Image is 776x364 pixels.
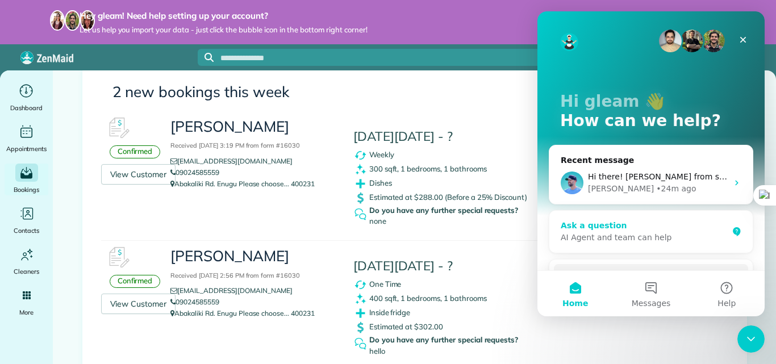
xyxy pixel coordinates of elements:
img: extras_symbol_icon-f5f8d448bd4f6d592c0b405ff41d4b7d97c126065408080e4130a9468bdbe444.png [353,177,368,191]
span: Home [25,288,51,296]
strong: Do you have any further special requests? [369,205,541,216]
span: 400 sqft, 1 bedrooms, 1 bathrooms [369,294,487,303]
span: One Time [369,279,402,288]
span: Inside fridge [369,308,411,317]
img: dollar_symbol_icon-bd8a6898b2649ec353a9eba708ae97d8d7348bddd7d2aed9b7e4bf5abd9f4af5.png [353,191,368,205]
div: Close [195,18,216,39]
button: Focus search [198,53,214,62]
div: Confirmed [110,145,161,158]
strong: Do you have any further special requests? [369,334,541,346]
span: none [369,216,386,225]
span: Contacts [14,225,39,236]
small: Received [DATE] 2:56 PM from form #16030 [170,271,299,279]
a: Bookings [5,164,48,195]
span: Estimated at $302.00 [369,322,443,331]
div: [PERSON_NAME] [51,171,116,183]
span: Hi there! [PERSON_NAME] from support here. How can I help? [51,161,297,170]
span: hello [369,346,385,355]
span: Help [180,288,198,296]
p: Abakaliki Rd. Enugu Please choose... 400231 [170,308,336,319]
a: Dashboard [5,82,48,114]
img: Booking #614772 [101,241,135,275]
div: Confirmed [110,275,161,288]
h3: [PERSON_NAME] [170,119,336,151]
img: dollar_symbol_icon-bd8a6898b2649ec353a9eba708ae97d8d7348bddd7d2aed9b7e4bf5abd9f4af5.png [353,320,368,334]
a: View Customer [101,294,176,314]
a: 09024585559 [170,168,219,177]
span: Estimated at $288.00 (Before a 25% Discount) [369,193,527,202]
span: Search for help [23,258,92,270]
img: question_symbol_icon-fa7b350da2b2fea416cef77984ae4cf4944ea5ab9e3d5925827a5d6b7129d3f6.png [353,207,368,221]
a: [EMAIL_ADDRESS][DOMAIN_NAME] [170,286,301,295]
div: Ask a questionAI Agent and team can help [11,199,216,242]
div: AI Agent and team can help [23,220,190,232]
span: Dishes [369,178,392,187]
span: Weekly [369,150,394,159]
a: 09024585559 [170,298,219,306]
a: View Customer [101,164,176,185]
iframe: Intercom live chat [737,325,765,353]
span: Cleaners [14,266,39,277]
span: More [19,307,34,318]
img: extras_symbol_icon-f5f8d448bd4f6d592c0b405ff41d4b7d97c126065408080e4130a9468bdbe444.png [353,306,368,320]
span: Let us help you import your data - just click the bubble icon in the bottom right corner! [80,25,368,35]
iframe: Intercom live chat [537,11,765,316]
span: 300 sqft, 1 bedrooms, 1 bathrooms [369,164,487,173]
div: • 24m ago [119,171,158,183]
h4: [DATE][DATE] - ? [353,129,565,144]
img: clean_symbol_icon-dd072f8366c07ea3eb8378bb991ecd12595f4b76d916a6f83395f9468ae6ecae.png [353,162,368,177]
span: Dashboard [10,102,43,114]
img: question_symbol_icon-fa7b350da2b2fea416cef77984ae4cf4944ea5ab9e3d5925827a5d6b7129d3f6.png [353,337,368,351]
svg: Focus search [205,53,214,62]
button: Messages [76,260,151,305]
h3: [PERSON_NAME] [170,248,336,281]
small: Received [DATE] 3:19 PM from form #16030 [170,141,299,149]
a: Contacts [5,204,48,236]
h4: [DATE][DATE] - ? [353,259,565,273]
img: recurrence_symbol_icon-7cc721a9f4fb8f7b0289d3d97f09a2e367b638918f1a67e51b1e7d8abe5fb8d8.png [353,278,368,292]
span: Bookings [14,184,40,195]
a: Cleaners [5,245,48,277]
img: recurrence_symbol_icon-7cc721a9f4fb8f7b0289d3d97f09a2e367b638918f1a67e51b1e7d8abe5fb8d8.png [353,148,368,162]
p: Abakaliki Rd. Enugu Please choose... 400231 [170,178,336,190]
span: Messages [94,288,133,296]
img: clean_symbol_icon-dd072f8366c07ea3eb8378bb991ecd12595f4b76d916a6f83395f9468ae6ecae.png [353,292,368,306]
a: Appointments [5,123,48,154]
h3: 2 new bookings this week [112,84,717,101]
img: Booking #614786 [101,111,135,145]
button: Help [152,260,227,305]
button: Search for help [16,253,211,275]
a: [EMAIL_ADDRESS][DOMAIN_NAME] [170,157,301,165]
div: Ask a question [23,208,190,220]
span: Appointments [6,143,47,154]
strong: Hey gleam! Need help setting up your account? [80,10,368,22]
